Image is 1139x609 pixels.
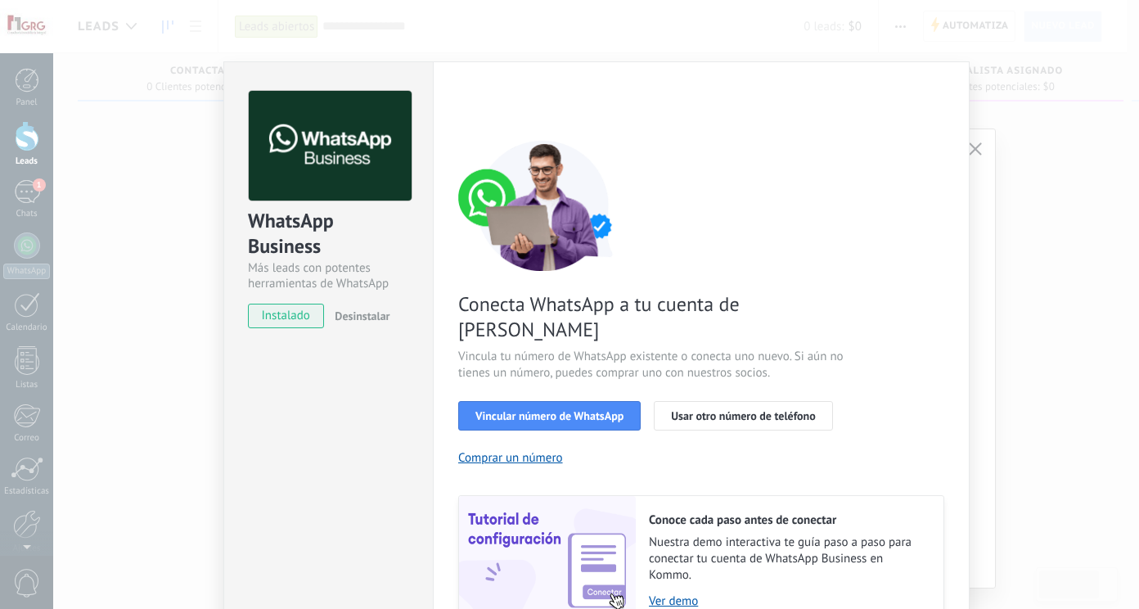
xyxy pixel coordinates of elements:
[458,450,563,466] button: Comprar un número
[475,410,624,422] span: Vincular número de WhatsApp
[649,535,927,584] span: Nuestra demo interactiva te guía paso a paso para conectar tu cuenta de WhatsApp Business en Kommo.
[458,349,848,381] span: Vincula tu número de WhatsApp existente o conecta uno nuevo. Si aún no tienes un número, puedes c...
[249,304,323,328] span: instalado
[458,291,848,342] span: Conecta WhatsApp a tu cuenta de [PERSON_NAME]
[248,208,409,260] div: WhatsApp Business
[654,401,832,431] button: Usar otro número de teléfono
[328,304,389,328] button: Desinstalar
[649,593,927,609] a: Ver demo
[458,140,630,271] img: connect number
[671,410,815,422] span: Usar otro número de teléfono
[248,260,409,291] div: Más leads con potentes herramientas de WhatsApp
[335,309,389,323] span: Desinstalar
[458,401,641,431] button: Vincular número de WhatsApp
[249,91,412,201] img: logo_main.png
[649,512,927,528] h2: Conoce cada paso antes de conectar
